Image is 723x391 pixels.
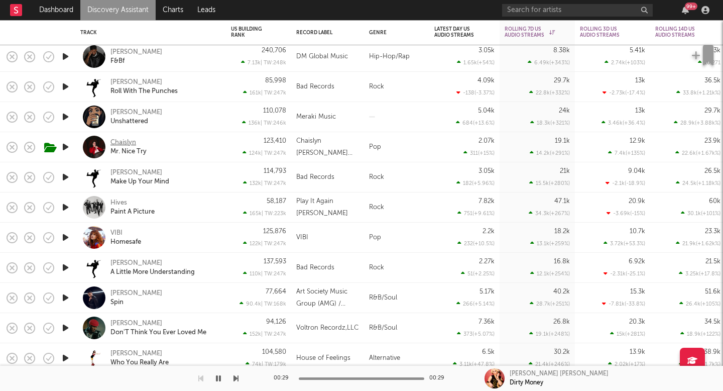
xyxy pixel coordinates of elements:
[601,120,645,126] div: 3.46k ( +36.4 % )
[629,319,645,325] div: 20.3k
[364,192,429,223] div: Rock
[110,208,155,217] div: Paint A Picture
[80,30,216,36] div: Track
[110,147,147,156] a: Mr. Nice Try
[110,78,162,87] a: [PERSON_NAME]
[110,168,162,177] div: [PERSON_NAME]
[456,301,495,307] div: 266 ( +5.14 % )
[608,361,645,367] div: 2.02k ( +17 % )
[679,270,720,277] div: 3.25k ( +17.8 % )
[457,331,495,337] div: 373 ( +5.07 % )
[274,372,294,384] div: 00:29
[580,26,630,38] div: Rolling 3D US Audio Streams
[296,111,336,123] div: Meraki Music
[479,288,495,295] div: 5.17k
[680,331,720,337] div: 18.9k ( +122 % )
[110,117,148,126] div: Unshattered
[231,301,286,307] div: 90.4k | TW: 168k
[364,162,429,192] div: Rock
[263,228,286,235] div: 125,876
[263,108,286,114] div: 110,078
[231,331,286,337] div: 152k | TW: 247k
[478,198,495,205] div: 7.82k
[296,322,358,334] div: Voltron Recordz,LLC
[602,301,645,307] div: -7.81k ( -33.8 % )
[231,89,286,96] div: 161k | TW: 247k
[607,210,645,217] div: -3.69k ( -15 % )
[231,210,286,217] div: 165k | TW: 223k
[110,229,123,238] a: VIBI
[529,180,570,186] div: 15.5k ( +280 % )
[110,177,169,186] a: Make Up Your Mind
[705,288,720,295] div: 51.6k
[529,210,570,217] div: 34.3k ( +267 % )
[674,120,720,126] div: 28.9k ( +3.88k % )
[709,198,720,205] div: 60k
[267,198,286,205] div: 58,187
[364,313,429,343] div: R&B/Soul
[110,268,195,277] a: A Little More Understanding
[530,120,570,126] div: 18.3k ( +321 % )
[554,349,570,355] div: 30.2k
[296,286,359,310] div: Art Society Music Group (AMG) / EMPIRE
[685,3,697,10] div: 99 +
[682,6,689,14] button: 99+
[628,168,645,174] div: 9.04k
[676,240,720,247] div: 21.9k ( +1.62k % )
[530,150,570,156] div: 14.2k ( +291 % )
[264,258,286,265] div: 137,593
[110,328,206,337] div: Don'T Think You Ever Loved Me
[554,198,570,205] div: 47.1k
[110,87,178,96] a: Roll With The Punches
[296,232,308,244] div: VIBI
[110,199,127,208] div: Hives
[110,57,125,66] div: F&Bf
[679,361,720,367] div: 36.7k ( +1.7k % )
[676,180,720,186] div: 24.5k ( +1.18k % )
[110,358,169,367] div: Who You Really Are
[456,120,495,126] div: 684 ( +13.6 % )
[231,59,286,66] div: 7.13k | TW: 248k
[529,331,570,337] div: 19.1k ( +248 % )
[110,259,162,268] a: [PERSON_NAME]
[110,349,162,358] a: [PERSON_NAME]
[635,77,645,84] div: 13k
[364,283,429,313] div: R&B/Soul
[266,319,286,325] div: 94,126
[463,150,495,156] div: 311 ( +15 % )
[704,168,720,174] div: 26.5k
[461,270,495,277] div: 51 ( +2.25 % )
[529,89,570,96] div: 22.8k ( +332 % )
[364,253,429,283] div: Rock
[676,89,720,96] div: 33.8k ( +1.21k % )
[110,289,162,298] div: [PERSON_NAME]
[606,180,645,186] div: -2.1k ( -18.9 % )
[655,26,705,38] div: Rolling 14D US Audio Streams
[296,195,359,220] div: Play It Again [PERSON_NAME]
[605,59,645,66] div: 2.74k ( +103 % )
[457,59,495,66] div: 1.65k ( +54 % )
[679,301,720,307] div: 26.4k ( +105 % )
[364,72,429,102] div: Rock
[604,240,645,247] div: 3.72k ( +53.3 % )
[264,138,286,144] div: 123,410
[110,138,136,147] a: Chaislyn
[502,4,653,17] input: Search for artists
[478,138,495,144] div: 2.07k
[553,288,570,295] div: 40.2k
[505,26,555,38] div: Rolling 7D US Audio Streams
[456,89,495,96] div: -138 ( -3.37 % )
[483,228,495,235] div: 2.2k
[510,369,609,378] div: [PERSON_NAME] [PERSON_NAME]
[110,238,141,247] a: Homesafe
[231,26,271,38] div: US Building Rank
[478,168,495,174] div: 3.05k
[231,180,286,186] div: 132k | TW: 247k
